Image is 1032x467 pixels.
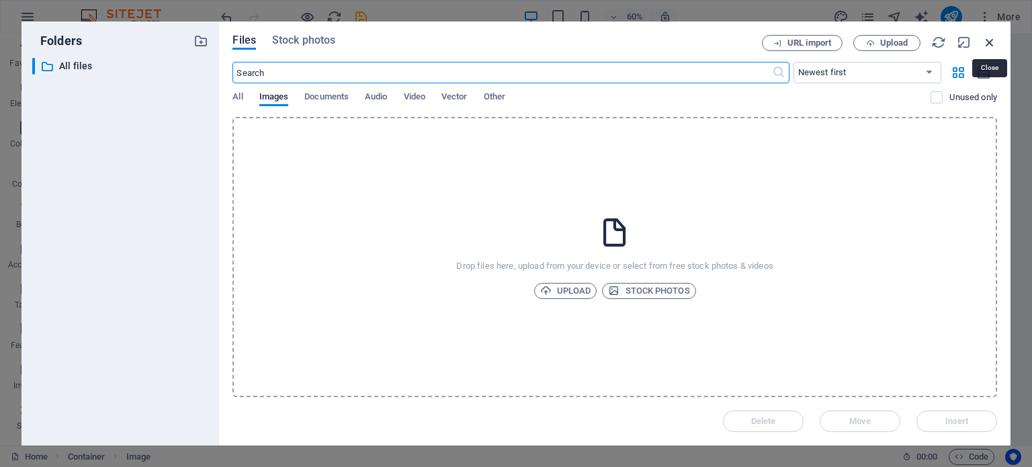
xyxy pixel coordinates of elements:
span: Stock photos [272,32,335,48]
span: All [232,89,243,108]
button: Stock photos [602,283,695,299]
p: Folders [32,32,82,50]
span: Documents [304,89,349,108]
span: Video [404,89,425,108]
i: Reload [931,35,946,50]
span: Files [232,32,256,48]
span: Stock photos [608,283,689,299]
button: Upload [534,283,597,299]
span: Upload [880,39,908,47]
p: All files [59,58,184,74]
span: Vector [441,89,468,108]
span: Audio [365,89,387,108]
p: Drop files here, upload from your device or select from free stock photos & videos [456,260,773,272]
span: Other [484,89,505,108]
span: Upload [540,283,591,299]
button: Upload [853,35,920,51]
div: ​ [32,58,35,75]
button: URL import [762,35,843,51]
span: Images [259,89,289,108]
input: Search [232,62,771,83]
p: Displays only files that are not in use on the website. Files added during this session can still... [949,91,997,103]
span: URL import [787,39,831,47]
i: Create new folder [193,34,208,48]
